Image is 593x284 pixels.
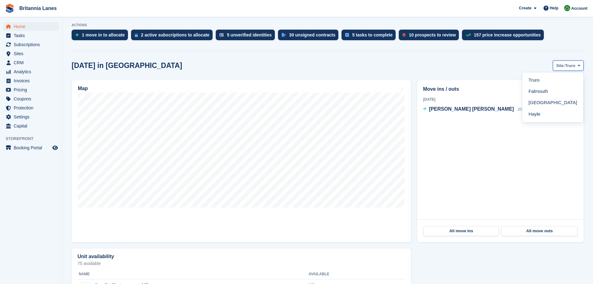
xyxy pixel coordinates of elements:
[341,30,399,43] a: 5 tasks to complete
[3,76,59,85] a: menu
[462,30,547,43] a: 157 price increase opportunities
[3,94,59,103] a: menu
[409,32,456,37] div: 10 prospects to review
[14,103,51,112] span: Protection
[525,108,581,120] a: Hayle
[227,32,272,37] div: 5 unverified identities
[14,94,51,103] span: Coupons
[82,32,125,37] div: 1 move in to allocate
[135,33,138,37] img: active_subscription_to_allocate_icon-d502201f5373d7db506a760aba3b589e785aa758c864c3986d89f69b8ff3...
[216,30,278,43] a: 5 unverified identities
[6,136,62,142] span: Storefront
[14,113,51,121] span: Settings
[501,226,577,236] a: All move outs
[219,33,224,37] img: verify_identity-adf6edd0f0f0b5bbfe63781bf79b02c33cf7c696d77639b501bdc392416b5a36.svg
[423,105,526,113] a: [PERSON_NAME] [PERSON_NAME] 2056
[78,269,308,279] th: Name
[5,4,14,13] img: stora-icon-8386f47178a22dfd0bd8f6a31ec36ba5ce8667c1dd55bd0f319d3a0aa187defe.svg
[423,85,578,93] h2: Move ins / outs
[72,80,411,242] a: Map
[78,261,405,266] p: 75 available
[3,143,59,152] a: menu
[78,254,114,259] h2: Unit availability
[525,75,581,86] a: Truro
[278,30,342,43] a: 30 unsigned contracts
[525,97,581,108] a: [GEOGRAPHIC_DATA]
[525,86,581,97] a: Falmouth
[14,122,51,130] span: Capital
[429,106,514,112] span: [PERSON_NAME] [PERSON_NAME]
[556,63,565,69] span: Site:
[51,144,59,152] a: Preview store
[423,226,499,236] a: All move ins
[3,67,59,76] a: menu
[565,63,575,69] span: Truro
[345,33,349,37] img: task-75834270c22a3079a89374b754ae025e5fb1db73e45f91037f5363f120a921f8.svg
[564,5,570,11] img: Matt Lane
[282,33,286,37] img: contract_signature_icon-13c848040528278c33f63329250d36e43548de30e8caae1d1a13099fd9432cc5.svg
[352,32,393,37] div: 5 tasks to complete
[289,32,336,37] div: 30 unsigned contracts
[466,34,471,36] img: price_increase_opportunities-93ffe204e8149a01c8c9dc8f82e8f89637d9d84a8eef4429ea346261dce0b2c0.svg
[72,23,584,27] p: ACTIONS
[3,58,59,67] a: menu
[14,67,51,76] span: Analytics
[131,30,216,43] a: 2 active subscriptions to allocate
[399,30,462,43] a: 10 prospects to review
[14,22,51,31] span: Home
[14,85,51,94] span: Pricing
[3,103,59,112] a: menu
[3,22,59,31] a: menu
[14,58,51,67] span: CRM
[141,32,209,37] div: 2 active subscriptions to allocate
[571,5,587,12] span: Account
[17,3,59,13] a: Britannia Lanes
[14,143,51,152] span: Booking Portal
[14,49,51,58] span: Sites
[3,113,59,121] a: menu
[14,31,51,40] span: Tasks
[3,122,59,130] a: menu
[423,97,578,102] div: [DATE]
[3,85,59,94] a: menu
[75,33,79,37] img: move_ins_to_allocate_icon-fdf77a2bb77ea45bf5b3d319d69a93e2d87916cf1d5bf7949dd705db3b84f3ca.svg
[3,40,59,49] a: menu
[3,49,59,58] a: menu
[517,107,526,112] span: 2056
[550,5,558,11] span: Help
[3,31,59,40] a: menu
[78,86,88,91] h2: Map
[553,60,584,71] button: Site: Truro
[474,32,541,37] div: 157 price increase opportunities
[14,40,51,49] span: Subscriptions
[72,61,182,70] h2: [DATE] in [GEOGRAPHIC_DATA]
[402,33,406,37] img: prospect-51fa495bee0391a8d652442698ab0144808aea92771e9ea1ae160a38d050c398.svg
[14,76,51,85] span: Invoices
[72,30,131,43] a: 1 move in to allocate
[519,5,531,11] span: Create
[308,269,368,279] th: Available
